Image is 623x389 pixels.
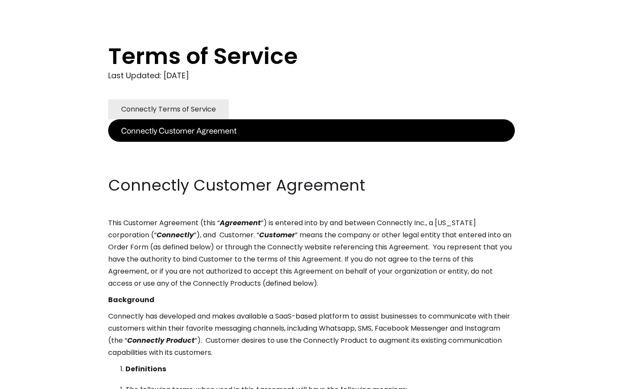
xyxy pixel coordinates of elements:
[125,364,166,374] strong: Definitions
[108,43,480,69] h1: Terms of Service
[121,103,216,115] div: Connectly Terms of Service
[108,142,515,154] p: ‍
[108,310,515,359] p: Connectly has developed and makes available a SaaS-based platform to assist businesses to communi...
[157,230,194,240] em: Connectly
[121,124,237,137] div: Connectly Customer Agreement
[127,335,195,345] em: Connectly Product
[108,69,515,82] div: Last Updated: [DATE]
[108,217,515,290] p: This Customer Agreement (this “ ”) is entered into by and between Connectly Inc., a [US_STATE] co...
[17,374,52,386] ul: Language list
[108,175,515,196] h2: Connectly Customer Agreement
[9,373,52,386] aside: Language selected: English
[108,158,515,170] p: ‍
[220,218,261,228] em: Agreement
[108,295,154,305] strong: Background
[259,230,295,240] em: Customer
